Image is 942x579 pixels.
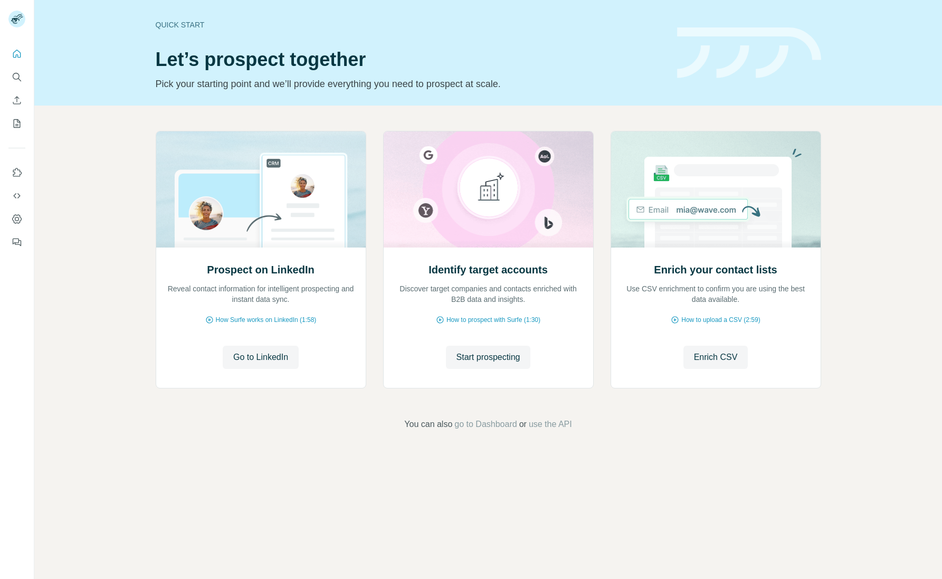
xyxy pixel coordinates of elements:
p: Use CSV enrichment to confirm you are using the best data available. [622,283,810,305]
button: Search [8,68,25,87]
span: or [519,418,527,431]
img: banner [677,27,821,79]
button: Enrich CSV [683,346,748,369]
button: Go to LinkedIn [223,346,299,369]
span: You can also [404,418,452,431]
div: Quick start [156,20,664,30]
h1: Let’s prospect together [156,49,664,70]
h2: Prospect on LinkedIn [207,262,314,277]
span: Start prospecting [456,351,520,364]
button: Feedback [8,233,25,252]
span: How to prospect with Surfe (1:30) [446,315,540,325]
img: Identify target accounts [383,131,594,248]
h2: Identify target accounts [429,262,548,277]
button: go to Dashboard [454,418,517,431]
button: use the API [529,418,572,431]
button: Dashboard [8,210,25,229]
p: Discover target companies and contacts enriched with B2B data and insights. [394,283,583,305]
button: My lists [8,114,25,133]
img: Enrich your contact lists [611,131,821,248]
h2: Enrich your contact lists [654,262,777,277]
img: Prospect on LinkedIn [156,131,366,248]
p: Reveal contact information for intelligent prospecting and instant data sync. [167,283,355,305]
span: How to upload a CSV (2:59) [681,315,760,325]
button: Enrich CSV [8,91,25,110]
p: Pick your starting point and we’ll provide everything you need to prospect at scale. [156,77,664,91]
button: Use Surfe on LinkedIn [8,163,25,182]
span: Enrich CSV [694,351,738,364]
span: Go to LinkedIn [233,351,288,364]
button: Use Surfe API [8,186,25,205]
span: How Surfe works on LinkedIn (1:58) [216,315,317,325]
button: Quick start [8,44,25,63]
button: Start prospecting [446,346,531,369]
